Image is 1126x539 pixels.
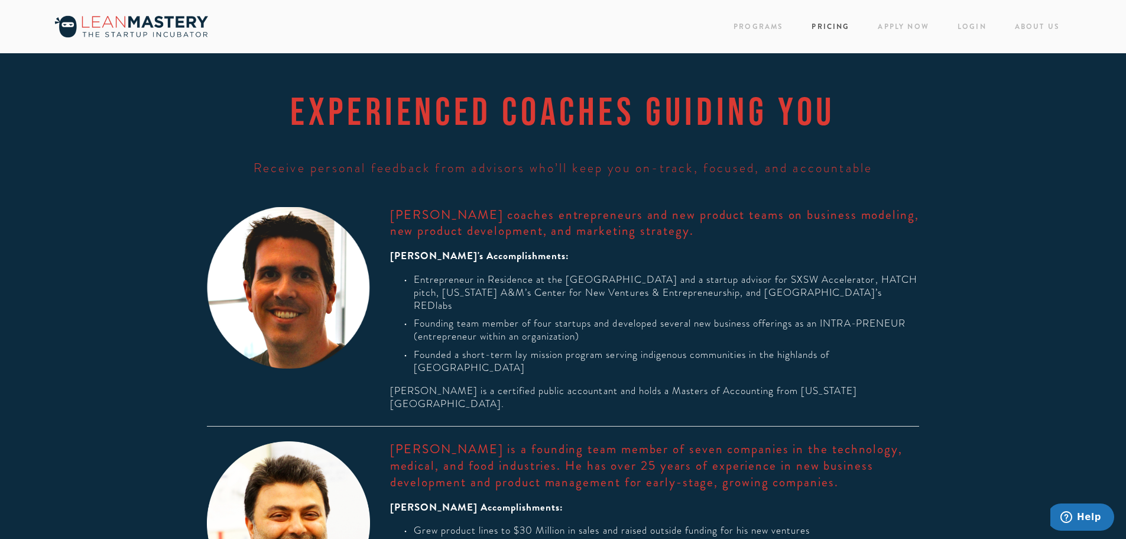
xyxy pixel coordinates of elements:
img: StephenWhite_201404_13_Circle.png [207,207,370,369]
a: Pricing [812,19,849,35]
p: Grew product lines to $30 Million in sales and raised outside funding for his new ventures [414,524,919,537]
iframe: Opens a widget where you can find more information [1050,504,1114,533]
a: About Us [1015,19,1060,35]
h2: [PERSON_NAME] coaches entrepreneurs and new product teams on business modeling, new product devel... [390,207,919,240]
img: LeanMastery, the incubator your startup needs to get going, grow &amp; thrive [48,12,214,41]
a: Login [958,19,987,35]
a: Programs [734,21,783,32]
h3: Receive personal feedback from advisors who’ll keep you on-track, focused, and accountable [207,159,919,177]
p: [PERSON_NAME] is a certified public accountant and holds a Masters of Accounting from [US_STATE][... [390,385,919,411]
h1: EXPERIENCED COACHES GUIDING YOU [207,90,919,133]
a: Apply Now [878,19,929,35]
strong: [PERSON_NAME]'s Accomplishments: [390,248,570,263]
p: Founding team member of four startups and developed several new business offerings as an INTRA-PR... [414,317,919,343]
strong: [PERSON_NAME] Accomplishments: [390,500,564,515]
h2: [PERSON_NAME] is a founding team member of seven companies in the technology, medical, and food i... [390,441,919,490]
p: Entrepreneur in Residence at the [GEOGRAPHIC_DATA] and a startup advisor for SXSW Accelerator, HA... [414,273,919,312]
p: Founded a short-term lay mission program serving indigenous communities in the highlands of [GEOG... [414,348,919,375]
